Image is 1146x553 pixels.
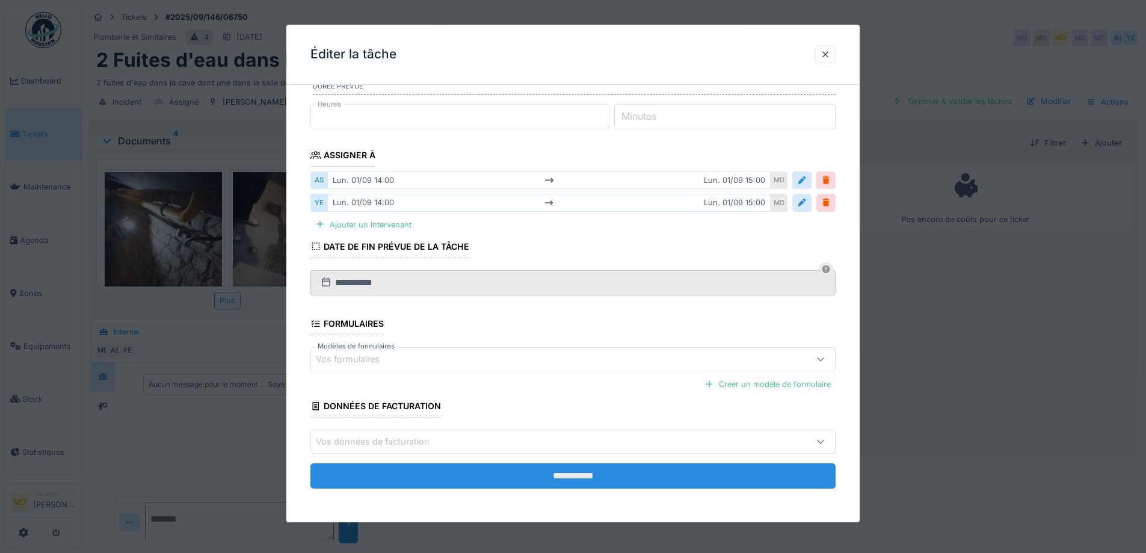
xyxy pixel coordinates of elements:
div: MD [771,172,787,190]
div: Assigner à [310,146,375,167]
div: YE [310,194,327,212]
label: Minutes [619,110,659,124]
label: Durée prévue [313,82,836,95]
div: Créer un modèle de formulaire [700,376,836,392]
label: Modèles de formulaires [315,341,397,351]
div: Ajouter un intervenant [310,217,416,233]
div: Données de facturation [310,398,441,418]
label: Heures [315,99,343,110]
div: MD [771,194,787,212]
h3: Éditer la tâche [310,47,396,62]
div: lun. 01/09 14:00 lun. 01/09 15:00 [327,194,771,212]
div: Formulaires [310,315,384,335]
div: lun. 01/09 14:00 lun. 01/09 15:00 [327,172,771,190]
div: Vos formulaires [316,353,396,366]
div: Date de fin prévue de la tâche [310,238,469,258]
div: AS [310,172,327,190]
div: Vos données de facturation [316,436,446,449]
